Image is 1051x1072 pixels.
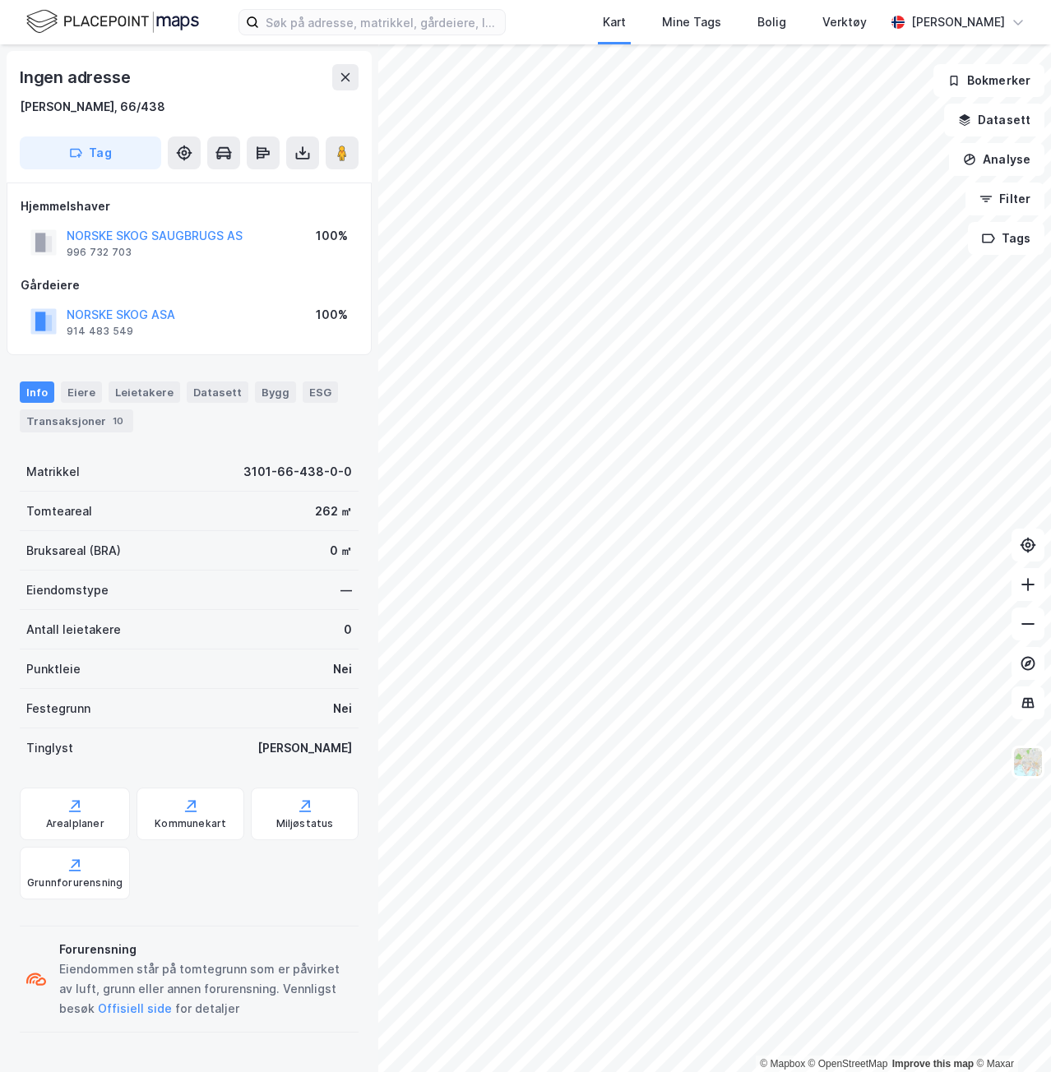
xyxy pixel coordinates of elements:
[603,12,626,32] div: Kart
[26,620,121,640] div: Antall leietakere
[26,541,121,561] div: Bruksareal (BRA)
[20,136,161,169] button: Tag
[968,222,1044,255] button: Tags
[949,143,1044,176] button: Analyse
[26,580,109,600] div: Eiendomstype
[187,381,248,403] div: Datasett
[20,381,54,403] div: Info
[911,12,1005,32] div: [PERSON_NAME]
[26,738,73,758] div: Tinglyst
[303,381,338,403] div: ESG
[20,64,133,90] div: Ingen adresse
[330,541,352,561] div: 0 ㎡
[61,381,102,403] div: Eiere
[59,959,352,1019] div: Eiendommen står på tomtegrunn som er påvirket av luft, grunn eller annen forurensning. Vennligst ...
[1012,746,1044,778] img: Z
[315,501,352,521] div: 262 ㎡
[109,413,127,429] div: 10
[21,275,358,295] div: Gårdeiere
[965,183,1044,215] button: Filter
[46,817,104,830] div: Arealplaner
[27,876,123,889] div: Grunnforurensning
[26,699,90,719] div: Festegrunn
[316,305,348,325] div: 100%
[257,738,352,758] div: [PERSON_NAME]
[276,817,334,830] div: Miljøstatus
[933,64,1044,97] button: Bokmerker
[255,381,296,403] div: Bygg
[822,12,867,32] div: Verktøy
[21,196,358,216] div: Hjemmelshaver
[20,409,133,432] div: Transaksjoner
[20,97,165,117] div: [PERSON_NAME], 66/438
[243,462,352,482] div: 3101-66-438-0-0
[259,10,505,35] input: Søk på adresse, matrikkel, gårdeiere, leietakere eller personer
[333,659,352,679] div: Nei
[26,659,81,679] div: Punktleie
[26,462,80,482] div: Matrikkel
[340,580,352,600] div: —
[67,246,132,259] div: 996 732 703
[760,1058,805,1070] a: Mapbox
[808,1058,888,1070] a: OpenStreetMap
[892,1058,974,1070] a: Improve this map
[26,7,199,36] img: logo.f888ab2527a4732fd821a326f86c7f29.svg
[969,993,1051,1072] div: Kontrollprogram for chat
[344,620,352,640] div: 0
[59,940,352,959] div: Forurensning
[155,817,226,830] div: Kommunekart
[969,993,1051,1072] iframe: Chat Widget
[757,12,786,32] div: Bolig
[109,381,180,403] div: Leietakere
[26,501,92,521] div: Tomteareal
[662,12,721,32] div: Mine Tags
[316,226,348,246] div: 100%
[944,104,1044,136] button: Datasett
[67,325,133,338] div: 914 483 549
[333,699,352,719] div: Nei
